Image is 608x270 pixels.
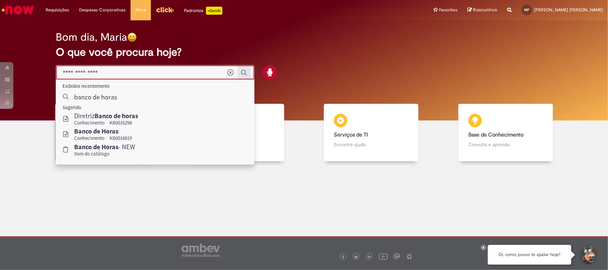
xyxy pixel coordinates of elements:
[468,141,543,148] p: Consulte e aprenda
[182,244,220,257] img: logo_footer_ambev_rotulo_gray.png
[206,7,222,15] p: +GenAi
[406,253,412,259] img: logo_footer_naosei.png
[394,253,400,259] img: logo_footer_workplace.png
[355,255,358,259] img: logo_footer_twitter.png
[56,31,127,43] h2: Bom dia, Maria
[334,141,408,148] p: Encontre ajuda
[468,131,524,138] b: Base de Conhecimento
[127,32,137,42] img: happy-face.png
[578,245,598,265] button: Iniciar Conversa de Suporte
[438,104,573,162] a: Base de Conhecimento Consulte e aprenda
[379,252,388,261] img: logo_footer_youtube.png
[56,46,552,58] h2: O que você procura hoje?
[304,104,439,162] a: Serviços de TI Encontre ajuda
[534,7,603,13] span: [PERSON_NAME] [PERSON_NAME]
[46,7,69,13] span: Requisições
[156,5,174,15] img: click_logo_yellow_360x200.png
[439,7,457,13] span: Favoritos
[467,7,497,13] a: Rascunhos
[368,255,371,259] img: logo_footer_linkedin.png
[1,3,35,17] img: ServiceNow
[35,104,170,162] a: Tirar dúvidas Tirar dúvidas com Lupi Assist e Gen Ai
[79,7,126,13] span: Despesas Corporativas
[488,245,571,265] div: Oi, como posso te ajudar hoje?
[342,255,345,259] img: logo_footer_facebook.png
[525,8,530,12] span: MP
[473,7,497,13] span: Rascunhos
[184,7,222,15] div: Padroniza
[136,7,146,13] span: More
[334,131,368,138] b: Serviços de TI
